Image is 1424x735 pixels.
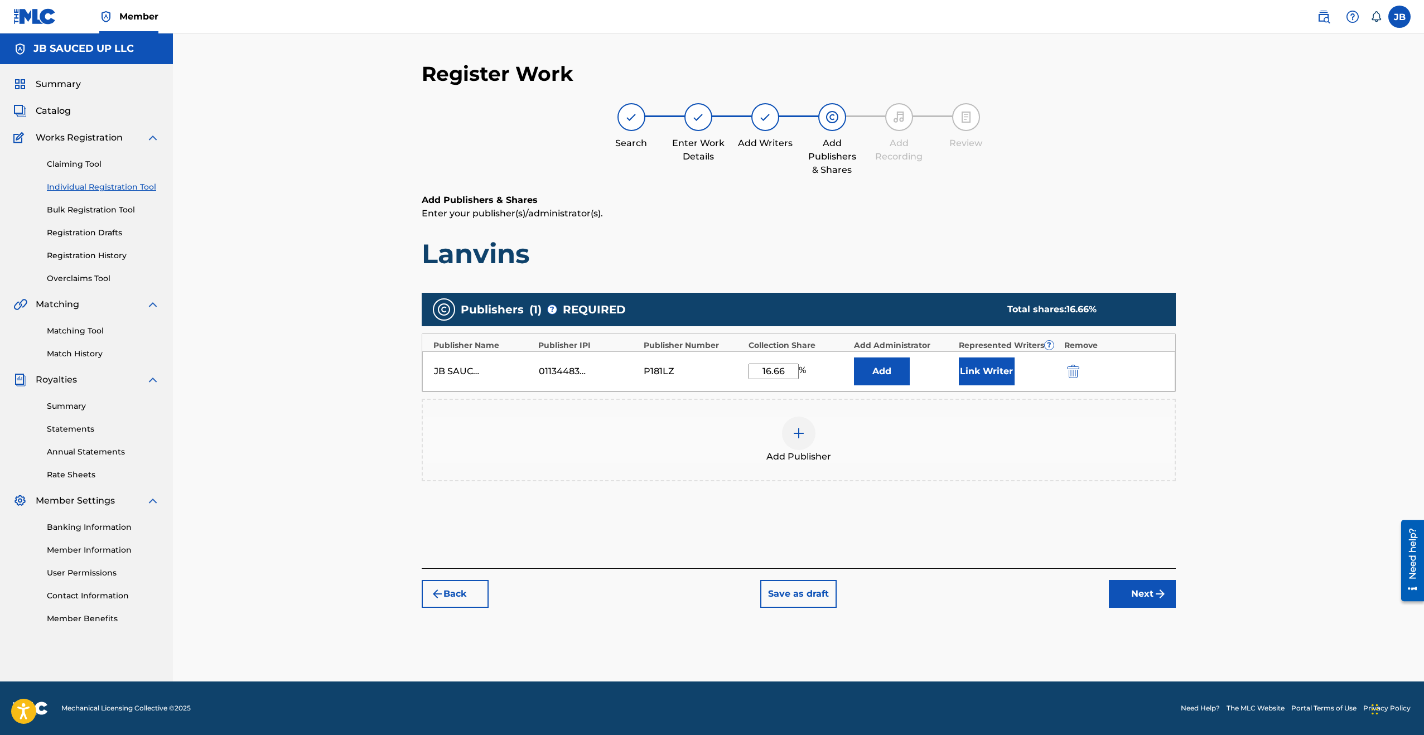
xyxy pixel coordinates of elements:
img: logo [13,702,48,715]
span: Member [119,10,158,23]
a: Annual Statements [47,446,160,458]
a: Bulk Registration Tool [47,204,160,216]
span: ? [1045,341,1054,350]
img: step indicator icon for Add Publishers & Shares [826,110,839,124]
a: Banking Information [47,521,160,533]
a: Statements [47,423,160,435]
div: Remove [1064,340,1164,351]
a: Member Information [47,544,160,556]
a: Individual Registration Tool [47,181,160,193]
img: expand [146,373,160,386]
img: step indicator icon for Search [625,110,638,124]
a: Registration Drafts [47,227,160,239]
a: Matching Tool [47,325,160,337]
button: Next [1109,580,1176,608]
a: Match History [47,348,160,360]
a: Rate Sheets [47,469,160,481]
img: step indicator icon for Review [959,110,973,124]
div: Publisher Number [644,340,744,351]
button: Save as draft [760,580,837,608]
div: Add Writers [737,137,793,150]
a: Public Search [1312,6,1335,28]
img: Works Registration [13,131,28,144]
h5: JB SAUCED UP LLC [33,42,134,55]
img: expand [146,494,160,507]
span: ( 1 ) [529,301,542,318]
span: Works Registration [36,131,123,144]
img: 12a2ab48e56ec057fbd8.svg [1067,365,1079,378]
h1: Lanvins [422,237,1176,270]
a: Registration History [47,250,160,262]
a: Portal Terms of Use [1291,703,1357,713]
button: Back [422,580,489,608]
span: Member Settings [36,494,115,507]
span: Summary [36,78,81,91]
img: 7ee5dd4eb1f8a8e3ef2f.svg [431,587,444,601]
img: Matching [13,298,27,311]
div: Add Publishers & Shares [804,137,860,177]
img: publishers [437,303,451,316]
iframe: Chat Widget [1368,681,1424,735]
img: MLC Logo [13,8,56,25]
div: Add Recording [871,137,927,163]
a: Summary [47,400,160,412]
img: step indicator icon for Enter Work Details [692,110,705,124]
span: 16.66 % [1066,304,1097,315]
a: Overclaims Tool [47,273,160,284]
h6: Add Publishers & Shares [422,194,1176,207]
div: Enter Work Details [670,137,726,163]
span: Publishers [461,301,524,318]
a: The MLC Website [1227,703,1285,713]
div: Drag [1372,693,1378,726]
div: Notifications [1370,11,1382,22]
img: f7272a7cc735f4ea7f67.svg [1153,587,1167,601]
img: Summary [13,78,27,91]
span: REQUIRED [563,301,626,318]
a: Privacy Policy [1363,703,1411,713]
img: search [1317,10,1330,23]
img: Member Settings [13,494,27,507]
span: Mechanical Licensing Collective © 2025 [61,703,191,713]
a: Contact Information [47,590,160,602]
img: Royalties [13,373,27,386]
span: Royalties [36,373,77,386]
div: Collection Share [749,340,848,351]
a: User Permissions [47,567,160,579]
img: expand [146,131,160,144]
img: add [792,427,805,440]
img: step indicator icon for Add Recording [892,110,906,124]
button: Add [854,357,910,385]
span: Catalog [36,104,71,118]
a: SummarySummary [13,78,81,91]
iframe: Resource Center [1393,516,1424,606]
p: Enter your publisher(s)/administrator(s). [422,207,1176,220]
div: Add Administrator [854,340,954,351]
img: help [1346,10,1359,23]
h2: Register Work [422,61,573,86]
a: CatalogCatalog [13,104,71,118]
img: step indicator icon for Add Writers [759,110,772,124]
img: Accounts [13,42,27,56]
span: % [799,364,809,379]
button: Link Writer [959,357,1015,385]
span: Matching [36,298,79,311]
div: Represented Writers [959,340,1059,351]
div: Review [938,137,994,150]
img: Top Rightsholder [99,10,113,23]
img: Catalog [13,104,27,118]
div: Total shares: [1007,303,1153,316]
div: Search [604,137,659,150]
span: Add Publisher [766,450,831,463]
img: expand [146,298,160,311]
div: Help [1341,6,1364,28]
a: Member Benefits [47,613,160,625]
a: Need Help? [1181,703,1220,713]
div: Publisher IPI [538,340,638,351]
div: User Menu [1388,6,1411,28]
div: Publisher Name [433,340,533,351]
span: ? [548,305,557,314]
a: Claiming Tool [47,158,160,170]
